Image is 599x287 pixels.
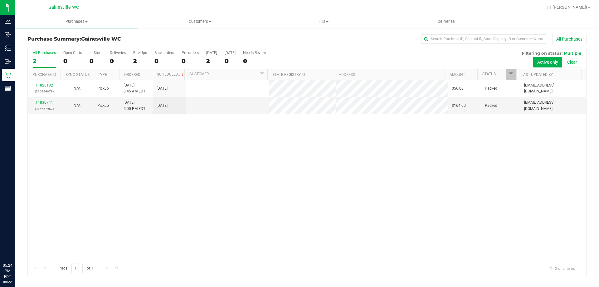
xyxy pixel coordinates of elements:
[452,103,466,109] span: $164.00
[261,15,385,28] a: Tills
[452,86,464,92] span: $56.00
[3,263,12,280] p: 05:24 PM EDT
[272,72,305,77] a: State Registry ID
[32,72,56,77] a: Purchase ID
[90,57,102,65] div: 0
[71,264,83,273] input: 1
[257,69,267,80] a: Filter
[81,36,121,42] span: Gainesville WC
[429,19,463,24] span: Deliveries
[485,86,497,92] span: Packed
[334,69,445,80] th: Address
[243,51,266,55] div: Needs Review
[133,57,147,65] div: 2
[6,237,25,256] iframe: Resource center
[385,15,508,28] a: Deliveries
[74,103,80,109] button: N/A
[36,83,53,87] a: 11826182
[32,106,57,112] p: (316657957)
[133,51,147,55] div: PickUps
[189,72,209,76] a: Customer
[3,280,12,284] p: 08/22
[97,103,109,109] span: Pickup
[545,264,580,273] span: 1 - 2 of 2 items
[110,57,126,65] div: 0
[32,88,57,94] p: (316494678)
[15,19,138,24] span: Purchases
[110,51,126,55] div: Deliveries
[5,58,11,65] inline-svg: Outbound
[154,57,174,65] div: 0
[262,19,384,24] span: Tills
[74,86,80,91] span: Not Applicable
[124,100,145,111] span: [DATE] 5:00 PM EDT
[522,51,562,56] span: Filtering on status:
[98,72,107,77] a: Type
[74,86,80,92] button: N/A
[63,51,82,55] div: Open Carts
[225,51,236,55] div: [DATE]
[48,5,79,10] span: Gainesville WC
[138,15,261,28] a: Customers
[563,57,581,67] button: Clear
[485,103,497,109] span: Packed
[157,72,185,77] a: Scheduled
[33,51,56,55] div: All Purchases
[206,57,217,65] div: 2
[521,72,553,77] a: Last Updated By
[5,72,11,78] inline-svg: Retail
[157,103,168,109] span: [DATE]
[5,45,11,51] inline-svg: Inventory
[90,51,102,55] div: In Store
[53,264,98,273] span: Page of 1
[482,72,496,76] a: Status
[97,86,109,92] span: Pickup
[124,72,140,77] a: Ordered
[564,51,581,56] span: Multiple
[182,51,199,55] div: Pre-orders
[182,57,199,65] div: 0
[225,57,236,65] div: 0
[552,34,587,44] button: All Purchases
[5,32,11,38] inline-svg: Inbound
[33,57,56,65] div: 2
[154,51,174,55] div: Back-orders
[66,72,90,77] a: Sync Status
[524,100,582,111] span: [EMAIL_ADDRESS][DOMAIN_NAME]
[157,86,168,92] span: [DATE]
[533,57,562,67] button: Active only
[139,19,261,24] span: Customers
[36,100,53,105] a: 11830741
[506,69,516,80] a: Filter
[243,57,266,65] div: 0
[74,103,80,108] span: Not Applicable
[63,57,82,65] div: 0
[15,15,138,28] a: Purchases
[5,18,11,24] inline-svg: Analytics
[547,5,587,10] span: Hi, [PERSON_NAME]!
[421,34,546,44] input: Search Purchase ID, Original ID, State Registry ID or Customer Name...
[27,36,214,42] h3: Purchase Summary:
[5,85,11,92] inline-svg: Reports
[450,72,465,77] a: Amount
[524,82,582,94] span: [EMAIL_ADDRESS][DOMAIN_NAME]
[124,82,145,94] span: [DATE] 8:45 AM EDT
[206,51,217,55] div: [DATE]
